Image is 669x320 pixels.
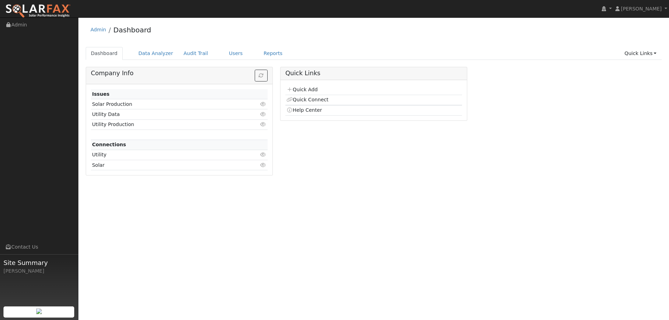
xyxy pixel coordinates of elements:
h5: Company Info [91,70,268,77]
div: [PERSON_NAME] [3,267,75,275]
span: [PERSON_NAME] [621,6,662,11]
td: Solar Production [91,99,239,109]
i: Click to view [260,122,267,127]
i: Click to view [260,102,267,107]
a: Users [224,47,248,60]
strong: Issues [92,91,109,97]
i: Click to view [260,152,267,157]
i: Click to view [260,112,267,117]
span: Site Summary [3,258,75,267]
a: Quick Add [286,87,317,92]
a: Data Analyzer [133,47,178,60]
td: Solar [91,160,239,170]
a: Help Center [286,107,322,113]
i: Click to view [260,163,267,167]
a: Reports [259,47,288,60]
td: Utility Production [91,119,239,130]
a: Audit Trail [178,47,213,60]
img: SolarFax [5,4,71,18]
h5: Quick Links [285,70,462,77]
img: retrieve [36,309,42,314]
a: Dashboard [86,47,123,60]
td: Utility Data [91,109,239,119]
strong: Connections [92,142,126,147]
a: Admin [91,27,106,32]
td: Utility [91,150,239,160]
a: Quick Connect [286,97,328,102]
a: Quick Links [619,47,662,60]
a: Dashboard [113,26,151,34]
